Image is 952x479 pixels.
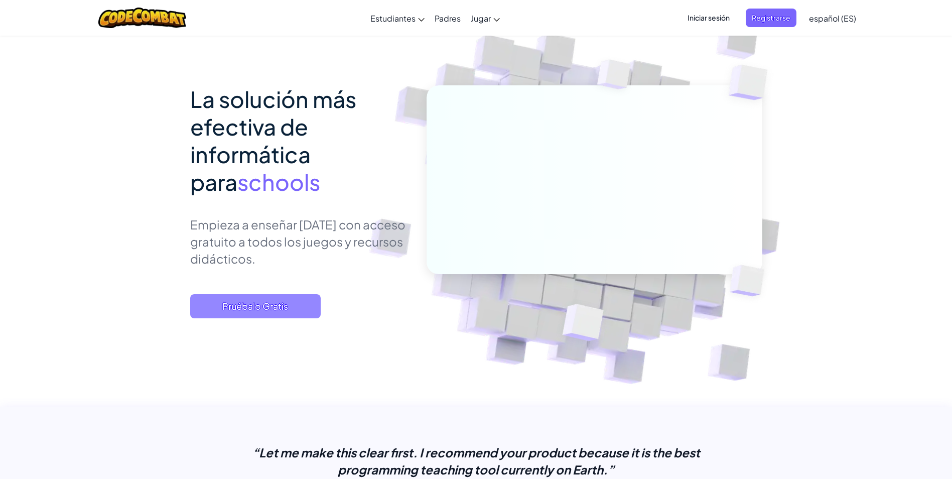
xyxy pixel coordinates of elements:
[466,5,505,32] a: Jugar
[237,168,320,196] span: schools
[471,13,491,24] span: Jugar
[709,40,795,125] img: Overlap cubes
[682,9,736,27] button: Iniciar sesión
[190,216,412,267] p: Empieza a enseñar [DATE] con acceso gratuito a todos los juegos y recursos didácticos.
[370,13,416,24] span: Estudiantes
[365,5,430,32] a: Estudiantes
[225,444,727,478] p: “Let me make this clear first. I recommend your product because it is the best programming teachi...
[98,8,186,28] img: CodeCombat logo
[430,5,466,32] a: Padres
[537,283,627,366] img: Overlap cubes
[809,13,856,24] span: español (ES)
[578,40,650,114] img: Overlap cubes
[804,5,861,32] a: español (ES)
[746,9,796,27] button: Registrarse
[713,244,788,317] img: Overlap cubes
[190,85,356,196] span: La solución más efectiva de informática para
[190,294,321,318] button: Pruébalo Gratis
